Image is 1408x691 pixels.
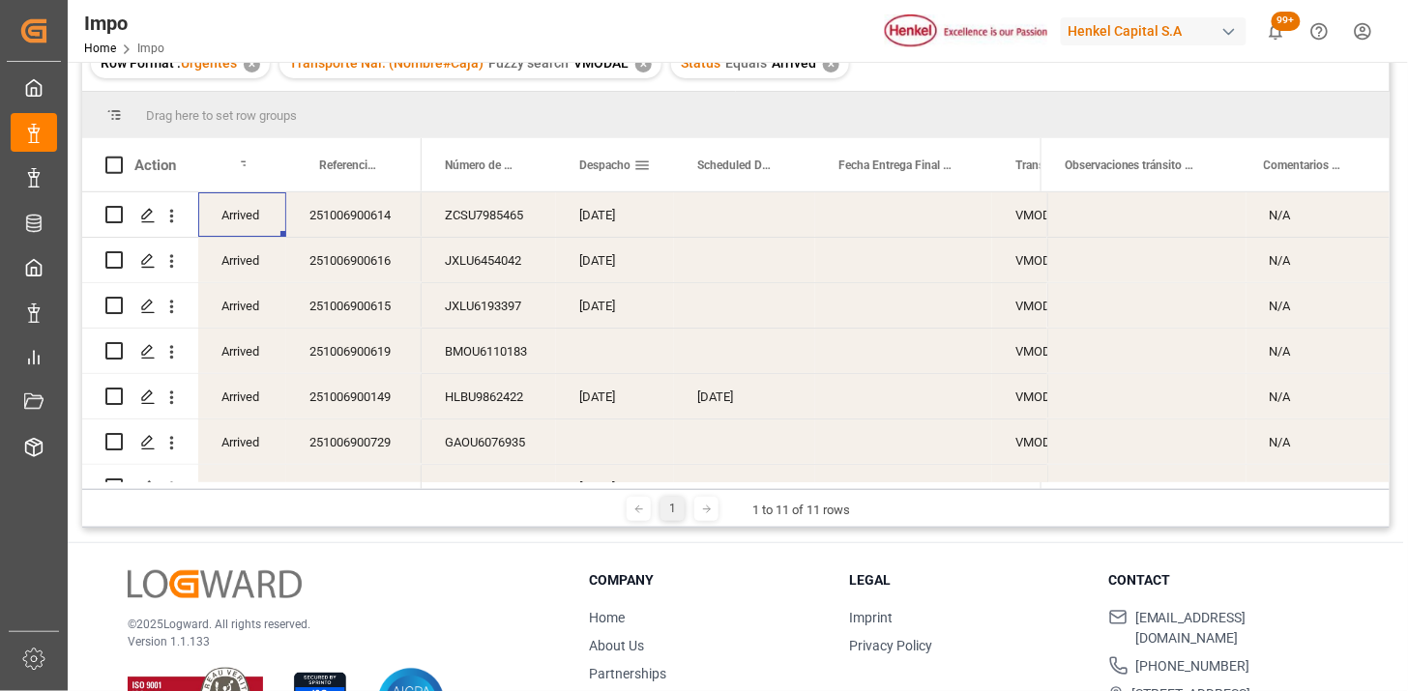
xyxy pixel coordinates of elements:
span: Comentarios Contenedor [1264,158,1343,172]
div: [DATE] [556,192,674,237]
div: Arrived [198,192,286,237]
div: N/A [1247,192,1390,237]
span: Número de Contenedor [445,158,515,172]
span: [PHONE_NUMBER] [1136,656,1250,677]
div: N/A [1247,374,1390,418]
div: JXLU6193397 [422,283,556,328]
span: Observaciones tránsito última milla [1065,158,1200,172]
div: Arrived [198,238,286,282]
div: N/A [1247,238,1390,282]
span: Urgentes [181,55,237,71]
div: Press SPACE to select this row. [1047,419,1390,465]
div: VMODAL / ROFE [992,329,1148,373]
div: [DATE] [674,374,815,418]
span: Status [681,55,720,71]
img: Henkel%20logo.jpg_1689854090.jpg [885,14,1047,48]
p: © 2025 Logward. All rights reserved. [128,616,542,633]
div: VMODAL / ROFE [992,374,1148,418]
span: Arrived [772,55,816,71]
div: VMODAL / ROFE [992,419,1148,464]
a: Privacy Policy [849,638,932,653]
span: VMODAL [573,55,629,71]
div: TIIU5153985 [422,465,556,509]
div: ZCSU7985465 [422,192,556,237]
button: show 101 new notifications [1254,10,1298,53]
span: 99+ [1272,12,1301,31]
div: Arrived [198,329,286,373]
div: Arrived [198,374,286,418]
div: VMODAL / ROFE [992,238,1148,282]
a: About Us [590,638,645,653]
button: Henkel Capital S.A [1061,13,1254,49]
div: AA SUGIERE OTRO [PERSON_NAME] [1247,465,1390,509]
div: Press SPACE to select this row. [1047,283,1390,329]
h3: Company [590,570,825,590]
div: 251006900616 [286,238,422,282]
div: Press SPACE to select this row. [82,192,422,238]
a: Partnerships [590,666,667,681]
span: Drag here to set row groups [146,108,297,123]
div: Press SPACE to select this row. [82,283,422,329]
a: Imprint [849,610,893,625]
img: Logward Logo [128,570,302,598]
div: N/A [1247,283,1390,328]
span: Fecha Entrega Final en [GEOGRAPHIC_DATA] [838,158,952,172]
div: ✕ [635,56,652,72]
span: Transporte Nal. (Nombre#Caja) [1015,158,1082,172]
div: [DATE] [556,465,674,509]
div: Press SPACE to select this row. [1047,238,1390,283]
div: Press SPACE to select this row. [82,465,422,510]
div: 251006900614 [286,192,422,237]
span: Equals [725,55,767,71]
span: Row Format : [101,55,181,71]
span: Referencia Leschaco [319,158,381,172]
span: Despacho [579,158,631,172]
div: 251006900150 [286,465,422,509]
div: Press SPACE to select this row. [1047,374,1390,419]
div: Press SPACE to select this row. [1047,329,1390,374]
div: N/A [1247,419,1390,464]
div: Press SPACE to select this row. [82,238,422,283]
button: Help Center [1298,10,1341,53]
p: Version 1.1.133 [128,633,542,650]
div: Action [134,157,176,174]
span: Transporte Nal. (Nombre#Caja) [289,55,484,71]
div: HLBU9862422 [422,374,556,418]
div: VMODAL / ROFE [992,283,1148,328]
span: Scheduled Delivery Date [697,158,775,172]
div: 251006900729 [286,419,422,464]
div: Arrived [198,419,286,464]
div: 1 to 11 of 11 rows [752,501,850,520]
div: Impo [84,9,164,38]
div: 251006900615 [286,283,422,328]
div: Press SPACE to select this row. [82,374,422,419]
a: Home [590,610,626,625]
h3: Legal [849,570,1084,590]
div: ✕ [823,56,839,72]
div: N/A [1247,329,1390,373]
div: Arrived [198,465,286,509]
div: 251006900619 [286,329,422,373]
div: Press SPACE to select this row. [1047,192,1390,238]
div: Press SPACE to select this row. [82,329,422,374]
div: [DATE] [556,374,674,418]
div: [DATE] [556,238,674,282]
h3: Contact [1109,570,1344,590]
div: Henkel Capital S.A [1061,17,1247,45]
div: VMODAL / ROFE [992,192,1148,237]
span: Fuzzy search [488,55,569,71]
div: ✕ [244,56,260,72]
div: BMOU6110183 [422,329,556,373]
div: Arrived [198,283,286,328]
span: [EMAIL_ADDRESS][DOMAIN_NAME] [1135,608,1344,648]
div: 1 [660,497,685,521]
div: Press SPACE to select this row. [1047,465,1390,510]
div: 251006900149 [286,374,422,418]
div: VMODAL / ROFE [992,465,1148,509]
div: JXLU6454042 [422,238,556,282]
div: [DATE] [556,283,674,328]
